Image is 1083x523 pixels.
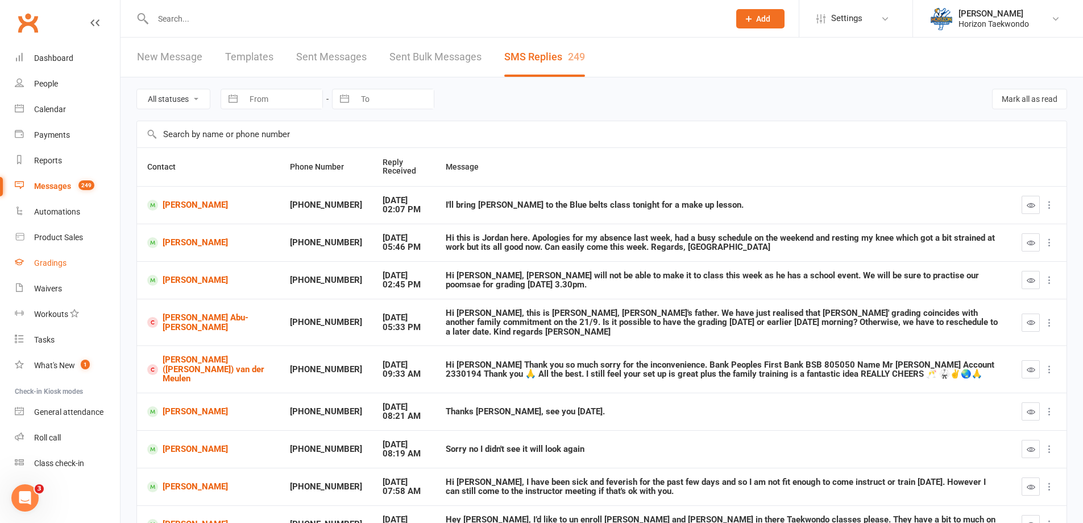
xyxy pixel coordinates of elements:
a: Sent Messages [296,38,367,77]
div: [DATE] [383,196,426,205]
a: Automations [15,199,120,225]
a: Messages 249 [15,174,120,199]
div: Tasks [34,335,55,344]
th: Message [435,148,1011,186]
div: [DATE] [383,402,426,412]
div: 249 [568,51,585,63]
a: Dashboard [15,46,120,71]
div: 08:19 AM [383,449,426,459]
th: Contact [137,148,280,186]
div: 02:07 PM [383,205,426,215]
a: [PERSON_NAME] [147,237,269,248]
a: [PERSON_NAME] [147,275,269,286]
a: Roll call [15,425,120,451]
div: 09:33 AM [383,369,426,379]
a: SMS Replies249 [504,38,585,77]
span: 1 [81,360,90,369]
a: [PERSON_NAME] Abu-[PERSON_NAME] [147,313,269,332]
span: 249 [78,180,94,190]
div: [DATE] [383,233,426,243]
a: [PERSON_NAME] [147,200,269,211]
th: Phone Number [280,148,372,186]
div: Hi [PERSON_NAME], [PERSON_NAME] will not be able to make it to class this week as he has a school... [446,271,1001,290]
div: Hi [PERSON_NAME] Thank you so much sorry for the inconvenience. Bank Peoples First Bank BSB 80505... [446,360,1001,379]
div: Hi [PERSON_NAME], I have been sick and feverish for the past few days and so I am not fit enough ... [446,477,1001,496]
div: Hi [PERSON_NAME], this is [PERSON_NAME], [PERSON_NAME]'s father. We have just realised that [PERS... [446,308,1001,337]
div: I'll bring [PERSON_NAME] to the Blue belts class tonight for a make up lesson. [446,200,1001,210]
div: [PHONE_NUMBER] [290,407,362,417]
div: Workouts [34,310,68,319]
a: General attendance kiosk mode [15,400,120,425]
div: Gradings [34,258,67,267]
a: Waivers [15,276,120,302]
a: Gradings [15,250,120,276]
input: Search by name or phone number [137,121,1067,147]
div: [DATE] [383,271,426,281]
div: Class check-in [34,459,84,468]
div: Payments [34,130,70,139]
div: [DATE] [383,360,426,370]
div: 08:21 AM [383,411,426,421]
div: Automations [34,207,80,216]
div: [PERSON_NAME] [958,9,1029,19]
div: Calendar [34,105,66,114]
a: Workouts [15,302,120,327]
a: New Message [137,38,202,77]
div: 05:46 PM [383,242,426,252]
span: Settings [831,6,862,31]
div: Roll call [34,433,61,442]
div: Horizon Taekwondo [958,19,1029,29]
div: 05:33 PM [383,323,426,332]
th: Reply Received [372,148,436,186]
div: [PHONE_NUMBER] [290,318,362,327]
div: What's New [34,361,75,370]
div: [DATE] [383,477,426,487]
div: Messages [34,182,71,191]
input: To [355,89,434,109]
a: Sent Bulk Messages [389,38,482,77]
div: [PHONE_NUMBER] [290,200,362,210]
a: Calendar [15,97,120,122]
div: [PHONE_NUMBER] [290,238,362,248]
a: People [15,71,120,97]
div: 07:58 AM [383,487,426,496]
div: General attendance [34,407,103,417]
a: Class kiosk mode [15,451,120,476]
button: Add [736,9,785,28]
img: thumb_image1625461565.png [930,7,953,30]
a: Payments [15,122,120,148]
div: [DATE] [383,440,426,450]
div: Dashboard [34,53,73,63]
div: [PHONE_NUMBER] [290,365,362,374]
button: Mark all as read [992,89,1067,109]
a: What's New1 [15,353,120,378]
div: [DATE] [383,313,426,323]
div: [PHONE_NUMBER] [290,444,362,454]
div: Reports [34,156,62,165]
a: Templates [225,38,273,77]
div: [PHONE_NUMBER] [290,275,362,285]
div: 02:45 PM [383,280,426,290]
a: Tasks [15,327,120,353]
a: [PERSON_NAME] ([PERSON_NAME]) van der Meulen [147,355,269,384]
a: [PERSON_NAME] [147,481,269,492]
a: Reports [15,148,120,174]
input: Search... [150,11,721,27]
div: Hi this is Jordan here. Apologies for my absence last week, had a busy schedule on the weekend an... [446,233,1001,252]
div: Product Sales [34,233,83,242]
a: Clubworx [14,9,42,37]
iframe: Intercom live chat [11,484,39,512]
div: Waivers [34,284,62,293]
a: [PERSON_NAME] [147,406,269,417]
div: Thanks [PERSON_NAME], see you [DATE]. [446,407,1001,417]
a: Product Sales [15,225,120,250]
span: Add [756,14,770,23]
div: [PHONE_NUMBER] [290,482,362,492]
input: From [243,89,322,109]
a: [PERSON_NAME] [147,444,269,455]
div: Sorry no I didn't see it will look again [446,444,1001,454]
span: 3 [35,484,44,493]
div: People [34,79,58,88]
